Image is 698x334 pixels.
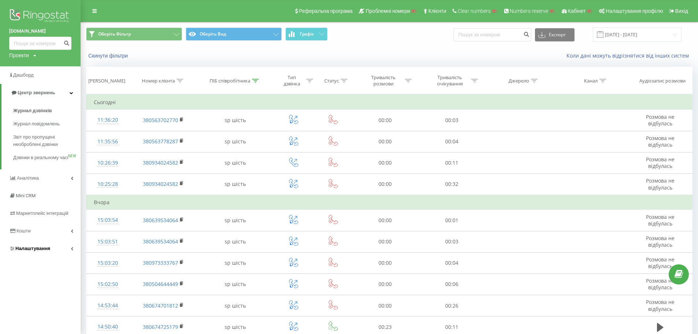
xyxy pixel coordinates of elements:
td: 00:00 [352,173,418,195]
div: 15:03:20 [94,256,122,270]
div: 11:35:56 [94,135,122,149]
div: 14:50:40 [94,320,122,334]
img: Ringostat logo [9,7,71,26]
td: 00:00 [352,252,418,274]
span: Проблемні номери [366,8,410,14]
div: Тривалість розмови [364,74,403,87]
td: sp шість [198,110,272,131]
a: 380934024582 [143,180,178,187]
td: sp шість [198,295,272,316]
td: 00:00 [352,210,418,231]
div: Проекти [9,52,29,59]
span: Налаштування [15,246,50,251]
a: 380563778287 [143,138,178,145]
span: Розмова не відбулась [646,177,675,191]
td: 00:01 [418,210,485,231]
td: 00:04 [418,252,485,274]
div: Аудіозапис розмови [639,78,686,84]
td: 00:06 [418,274,485,295]
span: Розмова не відбулась [646,277,675,291]
span: Розмова не відбулась [646,135,675,148]
span: Дзвінки в реальному часі [13,154,68,161]
td: Вчора [86,195,693,210]
td: sp шість [198,252,272,274]
span: Оберіть Фільтр [98,31,131,37]
button: Скинути фільтри [86,52,132,59]
div: ПІБ співробітника [210,78,250,84]
td: sp шість [198,231,272,252]
a: Звіт про пропущені необроблені дзвінки [13,131,81,151]
span: Розмова не відбулась [646,256,675,269]
span: Розмова не відбулась [646,156,675,169]
td: 00:03 [418,110,485,131]
span: Журнал повідомлень [13,120,60,128]
a: [DOMAIN_NAME] [9,27,71,35]
td: 00:00 [352,274,418,295]
div: Джерело [509,78,529,84]
span: Графік [300,32,314,37]
span: Центр звернень [18,90,55,95]
span: Clear numbers [458,8,491,14]
a: 380504644449 [143,280,178,287]
div: 15:02:50 [94,277,122,291]
td: sp шість [198,131,272,152]
span: Кошти [16,228,30,234]
span: Numbers reserve [510,8,548,14]
td: Сьогодні [86,95,693,110]
div: Статус [324,78,339,84]
button: Оберіть Вид [186,27,282,41]
div: 10:26:39 [94,156,122,170]
td: 00:03 [418,231,485,252]
a: Дзвінки в реальному часіNEW [13,151,81,164]
span: Розмова не відбулась [646,235,675,248]
a: 380563702770 [143,117,178,124]
div: [PERSON_NAME] [88,78,125,84]
td: 00:00 [352,152,418,173]
div: Тривалість очікування [430,74,469,87]
a: Журнал повідомлень [13,117,81,131]
div: 10:25:28 [94,177,122,191]
div: Канал [584,78,598,84]
span: Журнал дзвінків [13,107,52,114]
td: 00:00 [352,231,418,252]
span: Дашборд [13,72,34,78]
span: Кабінет [568,8,586,14]
td: 00:00 [352,131,418,152]
button: Графік [285,27,328,41]
td: sp шість [198,152,272,173]
a: Коли дані можуть відрізнятися вiд інших систем [566,52,693,59]
td: sp шість [198,210,272,231]
a: 380934024582 [143,159,178,166]
span: Вихід [675,8,688,14]
td: 00:26 [418,295,485,316]
a: Центр звернень [1,84,81,102]
a: 380973333767 [143,259,178,266]
a: 380639534064 [143,217,178,224]
td: sp шість [198,173,272,195]
span: Налаштування профілю [606,8,663,14]
a: Журнал дзвінків [13,104,81,117]
input: Пошук за номером [454,28,531,41]
td: sp шість [198,274,272,295]
button: Оберіть Фільтр [86,27,182,41]
div: Тип дзвінка [279,74,304,87]
span: Mini CRM [16,193,36,198]
a: 380674725179 [143,323,178,330]
td: 00:00 [352,110,418,131]
span: Маркетплейс інтеграцій [16,210,69,216]
div: Номер клієнта [142,78,175,84]
span: Розмова не відбулась [646,113,675,127]
span: Реферальна програма [299,8,353,14]
td: 00:32 [418,173,485,195]
a: 380674701812 [143,302,178,309]
span: Аналiтика [17,175,39,181]
a: 380639534064 [143,238,178,245]
button: Експорт [535,28,575,41]
div: 15:03:54 [94,213,122,227]
td: 00:11 [418,152,485,173]
div: 11:36:20 [94,113,122,127]
input: Пошук за номером [9,37,71,50]
span: Звіт про пропущені необроблені дзвінки [13,133,77,148]
td: 00:00 [352,295,418,316]
td: 00:04 [418,131,485,152]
